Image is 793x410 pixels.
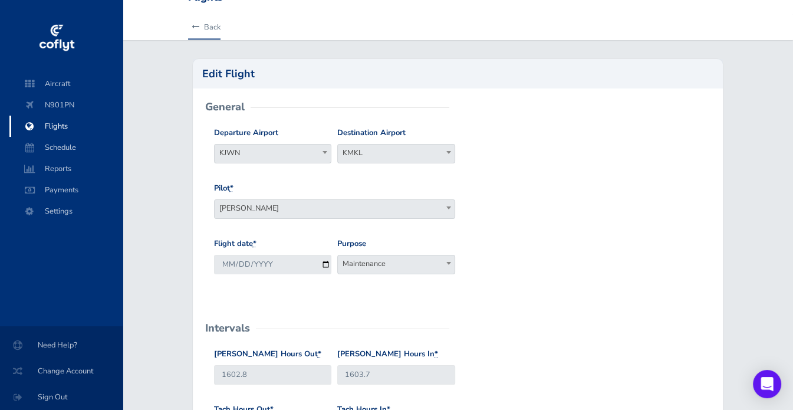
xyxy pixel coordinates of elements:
[37,21,76,56] img: coflyt logo
[230,183,233,193] abbr: required
[753,370,781,398] div: Open Intercom Messenger
[214,238,256,250] label: Flight date
[188,14,221,40] a: Back
[338,145,454,161] span: KMKL
[337,348,438,360] label: [PERSON_NAME] Hours In
[338,255,454,272] span: Maintenance
[14,334,108,356] span: Need Help?
[337,127,406,139] label: Destination Airport
[337,144,455,163] span: KMKL
[337,238,366,250] label: Purpose
[14,386,108,408] span: Sign Out
[14,360,108,382] span: Change Account
[21,179,111,201] span: Payments
[253,238,256,249] abbr: required
[214,182,233,195] label: Pilot
[214,348,321,360] label: [PERSON_NAME] Hours Out
[435,349,438,359] abbr: required
[214,144,331,163] span: KJWN
[202,68,714,79] h2: Edit Flight
[21,158,111,179] span: Reports
[21,73,111,94] span: Aircraft
[21,116,111,137] span: Flights
[21,137,111,158] span: Schedule
[215,200,455,217] span: Peter Miller
[205,101,245,112] h2: General
[21,201,111,222] span: Settings
[318,349,321,359] abbr: required
[21,94,111,116] span: N901PN
[337,255,455,274] span: Maintenance
[214,199,455,219] span: Peter Miller
[214,127,278,139] label: Departure Airport
[215,145,331,161] span: KJWN
[205,323,250,333] h2: Intervals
